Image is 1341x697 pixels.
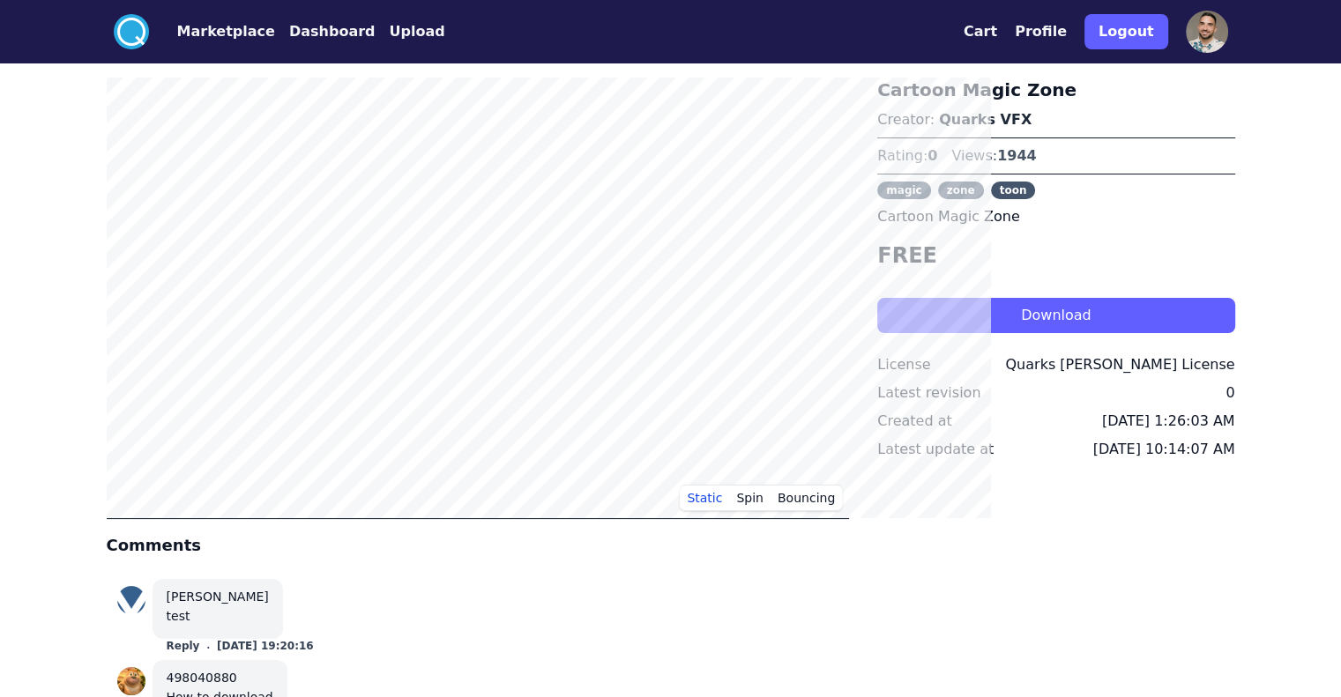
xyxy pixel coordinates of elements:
div: test [167,607,269,625]
a: Dashboard [275,21,376,42]
button: Dashboard [289,21,376,42]
p: Creator: [877,109,1234,130]
a: Upload [375,21,444,42]
img: profile [117,667,145,695]
button: Static [680,485,729,511]
button: Bouncing [771,485,842,511]
div: [DATE] 1:26:03 AM [1102,411,1235,432]
button: Reply [167,639,200,653]
img: profile [117,586,145,614]
button: [DATE] 19:20:16 [217,639,314,653]
h3: Cartoon Magic Zone [877,78,1234,102]
span: toon [991,182,1036,199]
a: 498040880 [167,671,237,685]
div: 0 [1226,382,1234,404]
button: Logout [1084,14,1168,49]
button: Cart [964,21,997,42]
small: . [206,641,210,652]
a: Marketplace [149,21,275,42]
a: [PERSON_NAME] [167,589,269,604]
img: profile [1186,11,1228,53]
h4: FREE [877,241,1234,270]
div: [DATE] 10:14:07 AM [1093,439,1235,460]
button: Download [877,298,1234,333]
p: Cartoon Magic Zone [877,206,1234,227]
button: Profile [1015,21,1067,42]
span: 1944 [997,147,1037,164]
button: Spin [729,485,771,511]
button: Marketplace [177,21,275,42]
h4: Comments [107,533,850,558]
a: Logout [1084,7,1168,56]
div: Quarks [PERSON_NAME] License [1005,354,1234,375]
button: Upload [389,21,444,42]
div: Views: [951,145,1036,167]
